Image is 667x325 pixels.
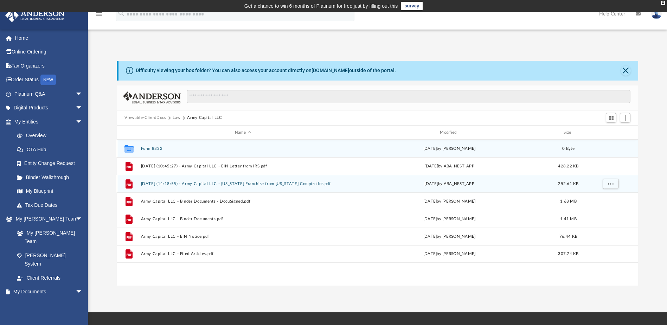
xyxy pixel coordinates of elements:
a: Client Referrals [10,271,90,285]
button: Army Capital LLC - Binder Documents.pdf [141,217,345,221]
button: Army Capital LLC - EIN Notice.pdf [141,234,345,239]
a: My Entitiesarrow_drop_down [5,115,93,129]
a: Overview [10,129,93,143]
button: [DATE] (10:45:27) - Army Capital LLC - EIN Letter from IRS.pdf [141,164,345,168]
div: grid [117,140,638,285]
a: My Blueprint [10,184,90,198]
div: id [586,129,635,136]
button: Add [620,113,630,123]
div: NEW [40,75,56,85]
div: id [120,129,137,136]
div: [DATE] by [PERSON_NAME] [348,234,551,240]
button: [DATE] (14:18:55) - Army Capital LLC - [US_STATE] Franchise from [US_STATE] Comptroller.pdf [141,181,345,186]
a: Tax Organizers [5,59,93,73]
div: [DATE] by ABA_NEST_APP [348,181,551,187]
a: Online Ordering [5,45,93,59]
a: survey [401,2,423,10]
a: [PERSON_NAME] System [10,248,90,271]
button: Army Capital LLC - Binder Documents - DocuSigned.pdf [141,199,345,204]
span: 428.22 KB [558,164,579,168]
i: search [117,9,125,17]
a: [DOMAIN_NAME] [312,68,349,73]
div: close [661,1,665,5]
button: More options [603,179,619,189]
img: Anderson Advisors Platinum Portal [3,8,67,22]
div: [DATE] by [PERSON_NAME] [348,146,551,152]
a: Digital Productsarrow_drop_down [5,101,93,115]
i: menu [95,10,103,18]
a: Platinum Q&Aarrow_drop_down [5,87,93,101]
button: Viewable-ClientDocs [124,115,166,121]
a: Home [5,31,93,45]
div: Difficulty viewing your box folder? You can also access your account directly on outside of the p... [136,67,396,74]
span: arrow_drop_down [76,212,90,227]
a: menu [95,13,103,18]
button: Close [621,66,631,76]
span: arrow_drop_down [76,87,90,101]
span: 76.44 KB [559,235,577,238]
span: 252.61 KB [558,182,579,186]
span: 0 Byte [563,147,575,151]
a: My [PERSON_NAME] Teamarrow_drop_down [5,212,90,226]
span: 307.74 KB [558,252,579,256]
div: Modified [347,129,551,136]
a: CTA Hub [10,142,93,157]
a: Box [10,299,86,313]
div: Name [141,129,345,136]
div: [DATE] by [PERSON_NAME] [348,216,551,222]
button: Army Capital LLC [187,115,222,121]
div: [DATE] by ABA_NEST_APP [348,163,551,170]
div: Size [554,129,583,136]
a: Order StatusNEW [5,73,93,87]
button: Switch to Grid View [606,113,616,123]
span: arrow_drop_down [76,115,90,129]
a: Entity Change Request [10,157,93,171]
button: Form 8832 [141,146,345,151]
a: Tax Due Dates [10,198,93,212]
a: My [PERSON_NAME] Team [10,226,86,248]
span: arrow_drop_down [76,285,90,299]
input: Search files and folders [187,90,630,103]
span: 1.41 MB [560,217,577,221]
a: My Documentsarrow_drop_down [5,285,90,299]
span: 1.68 MB [560,199,577,203]
button: Law [173,115,181,121]
span: arrow_drop_down [76,101,90,115]
div: Get a chance to win 6 months of Platinum for free just by filling out this [244,2,398,10]
div: [DATE] by [PERSON_NAME] [348,251,551,257]
div: [DATE] by [PERSON_NAME] [348,198,551,205]
img: User Pic [651,9,662,19]
a: Binder Walkthrough [10,170,93,184]
button: Army Capital LLC - Filed Articles.pdf [141,252,345,256]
